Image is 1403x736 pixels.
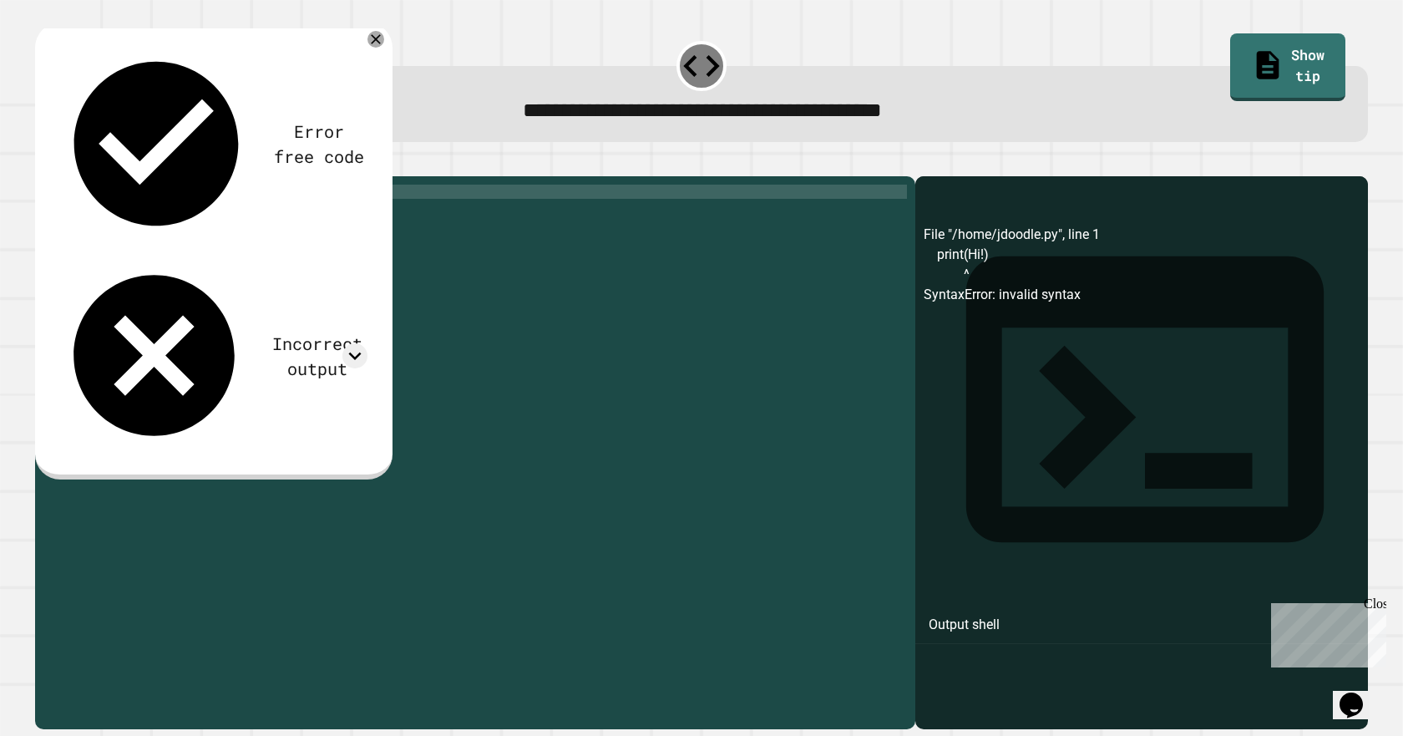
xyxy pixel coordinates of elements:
[7,7,115,106] div: Chat with us now!Close
[924,225,1360,728] div: File "/home/jdoodle.py", line 1 print(Hi!) ^ SyntaxError: invalid syntax
[1230,33,1346,101] a: Show tip
[1264,596,1386,667] iframe: chat widget
[271,119,367,169] div: Error free code
[267,331,367,381] div: Incorrect output
[1333,669,1386,719] iframe: chat widget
